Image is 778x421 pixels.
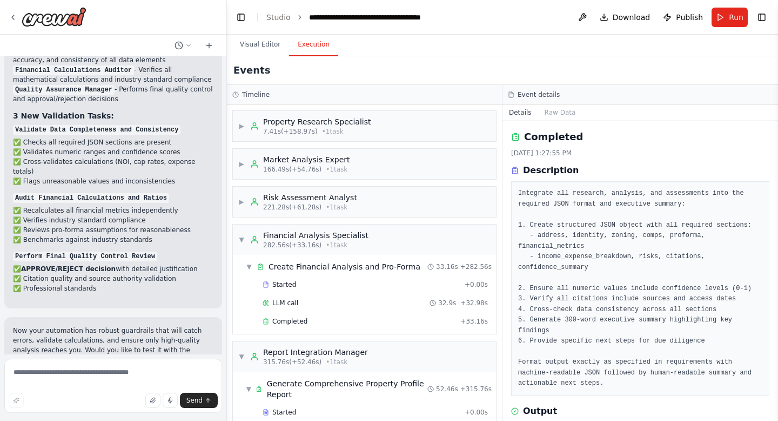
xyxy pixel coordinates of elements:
[9,393,24,408] button: Improve this prompt
[13,235,213,245] li: ✅ Benchmarks against industry standards
[13,147,213,157] li: ✅ Validates numeric ranges and confidence scores
[436,385,458,393] span: 52.46s
[523,164,579,177] h3: Description
[266,12,431,23] nav: breadcrumb
[13,157,213,176] li: ✅ Cross-validates calculations (NOI, cap rates, expense totals)
[518,188,762,389] pre: Integrate all research, analysis, and assessments into the required JSON format and executive sum...
[13,65,134,75] code: Financial Calculations Auditor
[511,149,769,157] div: [DATE] 1:27:55 PM
[231,34,289,56] button: Visual Editor
[523,405,557,418] h3: Output
[263,230,368,241] div: Financial Analysis Specialist
[238,352,245,361] span: ▼
[266,13,291,22] a: Studio
[13,252,157,261] code: Perform Final Quality Control Review
[13,176,213,186] li: ✅ Flags unreasonable values and inconsistencies
[180,393,218,408] button: Send
[460,317,488,326] span: + 33.16s
[272,299,298,307] span: LLM call
[322,127,344,136] span: • 1 task
[238,235,245,244] span: ▼
[238,198,245,206] span: ▶
[326,165,347,174] span: • 1 task
[13,215,213,225] li: ✅ Verifies industry standard compliance
[263,203,321,212] span: 221.28s (+61.28s)
[13,65,213,84] li: - Verifies all mathematical calculations and industry standard compliance
[263,165,321,174] span: 166.49s (+54.76s)
[263,127,318,136] span: 7.41s (+158.97s)
[326,358,347,366] span: • 1 task
[465,408,488,417] span: + 0.00s
[21,265,116,273] strong: APPROVE/REJECT decision
[676,12,703,23] span: Publish
[263,358,321,366] span: 315.76s (+52.46s)
[436,262,458,271] span: 33.16s
[267,378,427,400] span: Generate Comprehensive Property Profile Report
[538,105,582,120] button: Raw Data
[13,326,213,365] p: Now your automation has robust guardrails that will catch errors, validate calculations, and ensu...
[263,192,357,203] div: Risk Assessment Analyst
[13,193,169,203] code: Audit Financial Calculations and Ratios
[233,10,249,25] button: Hide left sidebar
[13,274,213,284] li: ✅ Citation quality and source authority validation
[263,154,350,165] div: Market Analysis Expert
[326,241,347,249] span: • 1 task
[326,203,347,212] span: • 1 task
[13,84,213,104] li: - Performs final quality control and approval/rejection decisions
[263,347,368,358] div: Report Integration Manager
[186,396,203,405] span: Send
[438,299,456,307] span: 32.9s
[754,10,769,25] button: Show right sidebar
[729,12,743,23] span: Run
[233,63,270,78] h2: Events
[518,90,560,99] h3: Event details
[502,105,538,120] button: Details
[460,262,492,271] span: + 282.56s
[460,299,488,307] span: + 32.98s
[263,116,371,127] div: Property Research Specialist
[238,122,245,130] span: ▶
[272,408,296,417] span: Started
[460,385,492,393] span: + 315.76s
[13,284,213,293] li: ✅ Professional standards
[269,261,420,272] span: Create Financial Analysis and Pro-Forma
[13,111,114,120] strong: 3 New Validation Tasks:
[289,34,338,56] button: Execution
[13,137,213,147] li: ✅ Checks all required JSON sections are present
[272,280,296,289] span: Started
[238,160,245,168] span: ▶
[13,125,180,135] code: Validate Data Completeness and Consistency
[272,317,307,326] span: Completed
[465,280,488,289] span: + 0.00s
[524,129,583,144] h2: Completed
[246,385,251,393] span: ▼
[242,90,270,99] h3: Timeline
[659,8,707,27] button: Publish
[595,8,655,27] button: Download
[246,262,252,271] span: ▼
[13,264,213,274] li: ✅ with detailed justification
[613,12,650,23] span: Download
[200,39,218,52] button: Start a new chat
[13,85,115,95] code: Quality Assurance Manager
[163,393,178,408] button: Click to speak your automation idea
[145,393,160,408] button: Upload files
[170,39,196,52] button: Switch to previous chat
[712,8,748,27] button: Run
[263,241,321,249] span: 282.56s (+33.16s)
[13,225,213,235] li: ✅ Reviews pro-forma assumptions for reasonableness
[13,206,213,215] li: ✅ Recalculates all financial metrics independently
[22,7,86,27] img: Logo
